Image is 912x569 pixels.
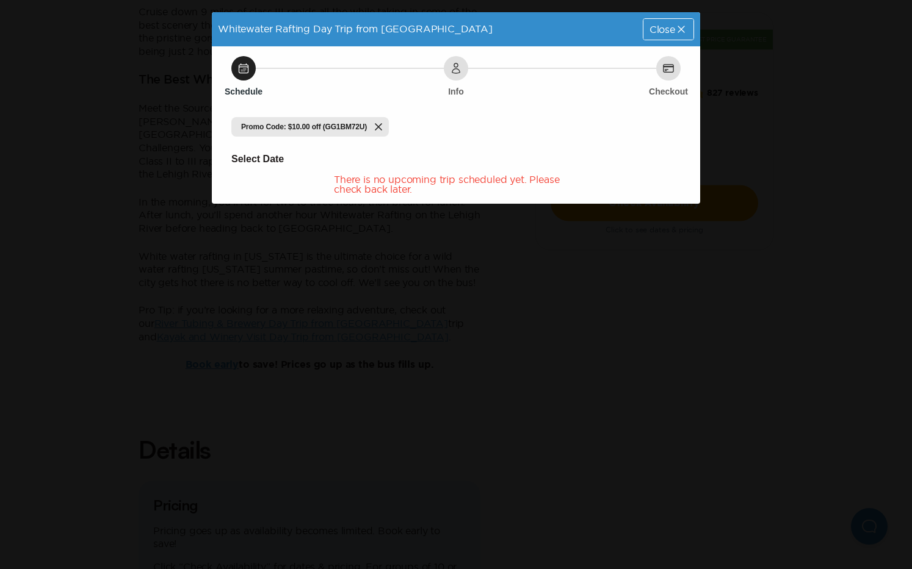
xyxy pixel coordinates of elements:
h6: Checkout [649,85,688,98]
span: Promo Code: $10.00 off (GG1BM72U) [241,122,367,132]
h6: Select Date [231,151,681,167]
h6: Schedule [225,85,262,98]
span: Whitewater Rafting Day Trip from [GEOGRAPHIC_DATA] [218,23,493,34]
span: Close [650,24,675,34]
h6: Info [448,85,464,98]
div: There is no upcoming trip scheduled yet. Please check back later. [334,174,578,194]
